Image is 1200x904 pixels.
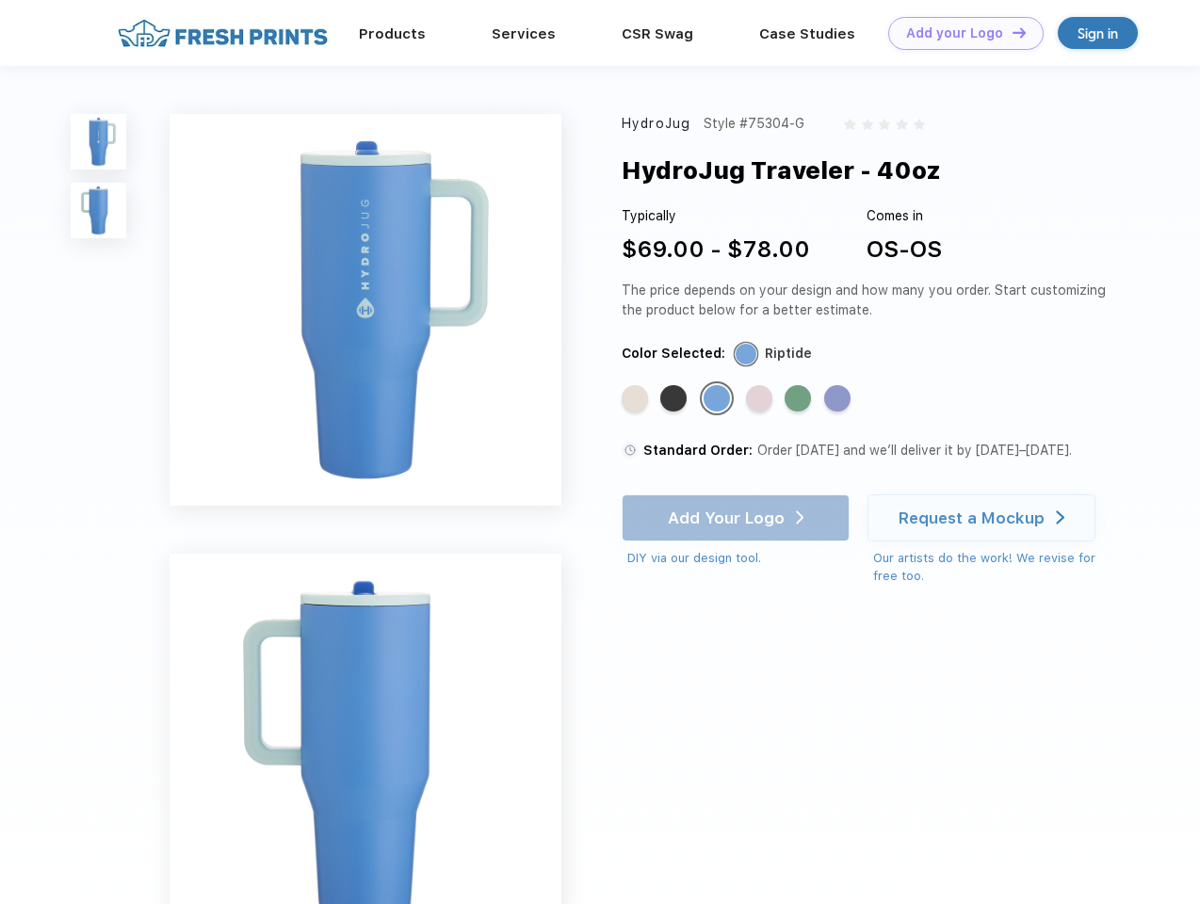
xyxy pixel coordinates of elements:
img: gray_star.svg [914,119,925,130]
img: gray_star.svg [844,119,855,130]
img: func=resize&h=100 [71,114,126,169]
a: Products [359,25,426,42]
div: Request a Mockup [899,508,1045,527]
div: Riptide [765,344,812,363]
div: Sage [785,385,811,412]
div: $69.00 - $78.00 [622,233,810,266]
div: Pink Sand [746,385,772,412]
div: Black [660,385,687,412]
img: gray_star.svg [862,119,873,130]
img: gray_star.svg [879,119,890,130]
div: OS-OS [867,233,942,266]
div: Comes in [867,206,942,226]
div: DIY via our design tool. [627,549,850,568]
div: The price depends on your design and how many you order. Start customizing the product below for ... [622,281,1113,320]
div: Color Selected: [622,344,725,363]
img: DT [1013,27,1026,38]
div: HydroJug Traveler - 40oz [622,153,941,188]
img: func=resize&h=640 [170,114,561,506]
div: Riptide [704,385,730,412]
div: Typically [622,206,810,226]
span: Standard Order: [643,443,753,458]
img: fo%20logo%202.webp [112,17,333,50]
div: Style #75304-G [704,114,804,134]
img: standard order [622,442,639,459]
a: Sign in [1058,17,1138,49]
div: Our artists do the work! We revise for free too. [873,549,1113,586]
img: gray_star.svg [896,119,907,130]
div: Peri [824,385,851,412]
span: Order [DATE] and we’ll deliver it by [DATE]–[DATE]. [757,443,1072,458]
div: Sign in [1078,23,1118,44]
img: func=resize&h=100 [71,183,126,238]
div: HydroJug [622,114,690,134]
div: Add your Logo [906,25,1003,41]
img: white arrow [1056,510,1064,525]
div: Cream [622,385,648,412]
